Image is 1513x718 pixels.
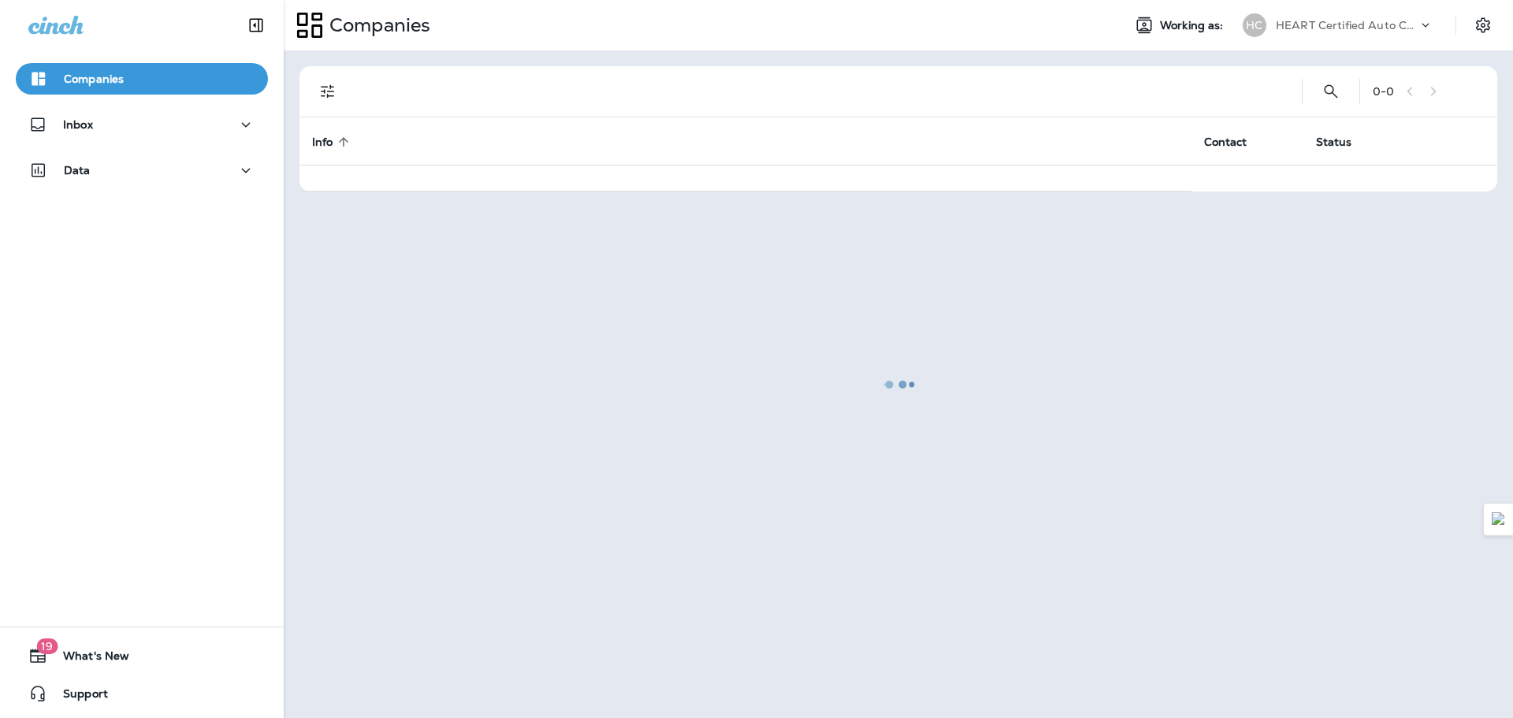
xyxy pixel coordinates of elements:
[1492,512,1506,526] img: Detect Auto
[323,13,430,37] p: Companies
[16,678,268,709] button: Support
[16,109,268,140] button: Inbox
[47,687,108,706] span: Support
[63,118,93,131] p: Inbox
[64,73,124,85] p: Companies
[1276,19,1418,32] p: HEART Certified Auto Care
[47,649,129,668] span: What's New
[1160,19,1227,32] span: Working as:
[16,640,268,671] button: 19What's New
[1469,11,1497,39] button: Settings
[1243,13,1266,37] div: HC
[16,63,268,95] button: Companies
[64,164,91,177] p: Data
[16,154,268,186] button: Data
[36,638,58,654] span: 19
[234,9,278,41] button: Collapse Sidebar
